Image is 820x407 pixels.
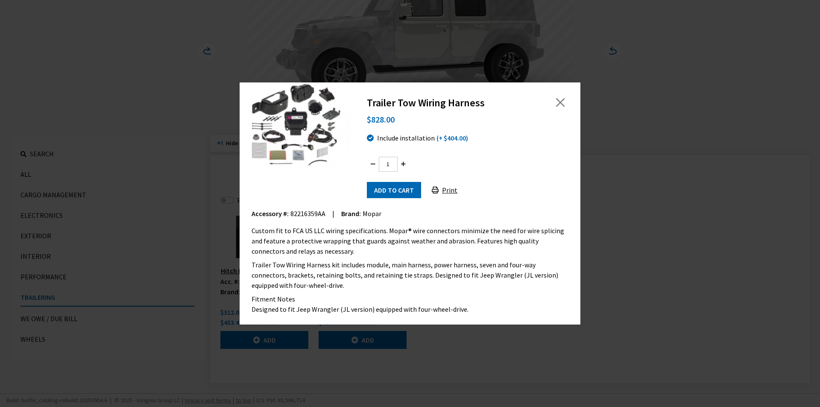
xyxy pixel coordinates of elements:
button: Add to cart [367,182,421,198]
div: Trailer Tow Wiring Harness kit includes module, main harness, power harness, seven and four-way c... [252,260,568,290]
img: Image for Trailer Tow Wiring Harness [240,82,353,167]
h2: Trailer Tow Wiring Harness [367,96,532,110]
div: Custom fit to FCA US LLC wiring specifications. Mopar® wire connectors minimize the need for wire... [252,225,568,256]
button: Close [554,96,567,109]
span: Mopar [363,209,381,218]
span: | [332,209,334,218]
label: Accessory #: [252,208,289,219]
button: Print [425,182,465,198]
span: Include installation [377,134,435,142]
span: 82216359AA [290,209,325,218]
label: Brand: [341,208,361,219]
div: $828.00 [367,110,567,129]
div: Designed to fit Jeep Wrangler (JL version) equipped with four-wheel-drive. [252,304,568,314]
label: Fitment Notes [252,294,295,304]
span: (+ $404.00) [436,134,468,142]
